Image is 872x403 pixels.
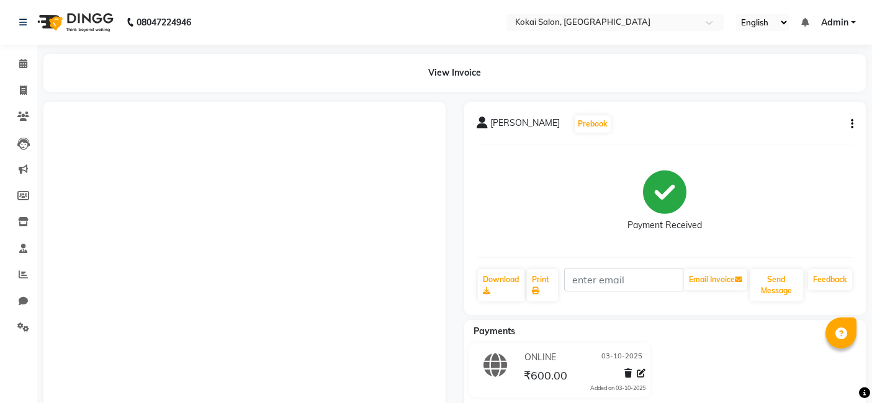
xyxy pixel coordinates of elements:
span: Payments [474,325,515,337]
b: 08047224946 [137,5,191,40]
span: ₹600.00 [524,368,567,386]
iframe: chat widget [820,353,860,391]
span: ONLINE [524,351,556,364]
a: Download [478,269,525,301]
span: Admin [821,16,848,29]
div: View Invoice [43,54,866,92]
div: Added on 03-10-2025 [590,384,645,392]
span: [PERSON_NAME] [490,117,560,134]
button: Send Message [750,269,803,301]
div: Payment Received [627,219,702,232]
input: enter email [564,268,683,291]
button: Email Invoice [684,269,747,290]
span: 03-10-2025 [601,351,642,364]
a: Feedback [808,269,852,290]
a: Print [527,269,557,301]
img: logo [32,5,117,40]
button: Prebook [575,115,611,133]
